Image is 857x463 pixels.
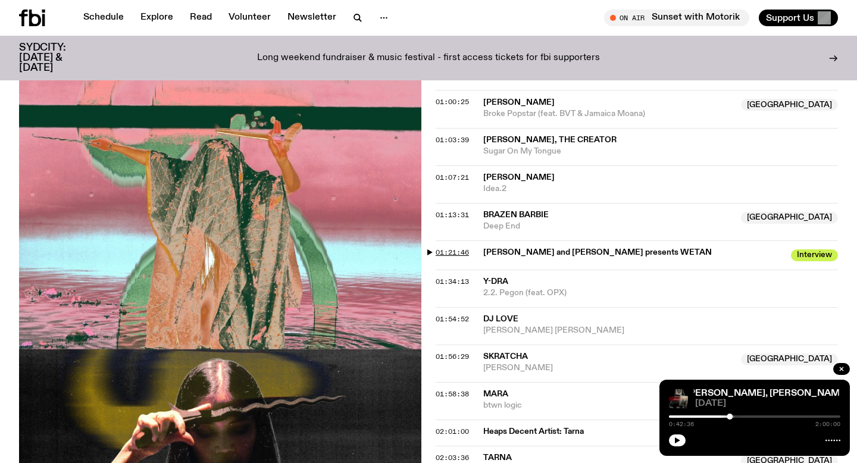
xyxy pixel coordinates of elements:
span: [PERSON_NAME] and [PERSON_NAME] presents WETAN [483,247,784,258]
a: Volunteer [221,10,278,26]
button: 01:56:29 [436,353,469,360]
span: [PERSON_NAME] [483,98,555,107]
span: [GEOGRAPHIC_DATA] [741,212,838,224]
span: 02:01:00 [436,427,469,436]
span: Support Us [766,12,814,23]
span: Deep End [483,221,734,232]
span: 01:34:13 [436,277,469,286]
button: 01:13:31 [436,212,469,218]
span: Mara [483,390,508,398]
span: Skratcha [483,352,528,361]
span: 01:54:52 [436,314,469,324]
span: [PERSON_NAME], The Creator [483,136,617,144]
span: Brazen Barbie [483,211,549,219]
span: Sugar On My Tongue [483,146,838,157]
button: Support Us [759,10,838,26]
button: 01:00:25 [436,99,469,105]
button: 02:01:00 [436,428,469,435]
a: Schedule [76,10,131,26]
span: btwn logic [483,400,734,411]
span: 02:03:36 [436,453,469,462]
span: 2:00:00 [815,421,840,427]
span: [DATE] [695,399,840,408]
span: 0:42:36 [669,421,694,427]
span: [PERSON_NAME] [483,362,734,374]
span: 01:21:46 [436,248,469,257]
span: [PERSON_NAME] [483,173,555,182]
p: Long weekend fundraiser & music festival - first access tickets for fbi supporters [257,53,600,64]
button: On AirSunset with Motorik [604,10,749,26]
a: Newsletter [280,10,343,26]
span: Y-DRA [483,277,508,286]
span: Broke Popstar (feat. BVT & Jamaica Moana) [483,108,734,120]
span: 01:13:31 [436,210,469,220]
span: [GEOGRAPHIC_DATA] [741,353,838,365]
a: Explore [133,10,180,26]
button: 01:34:13 [436,279,469,285]
a: Read [183,10,219,26]
span: Interview [791,249,838,261]
span: 01:03:39 [436,135,469,145]
span: 2.2. Pegon (feat. OPX) [483,287,838,299]
span: DJ Love [483,315,518,323]
span: 01:00:25 [436,97,469,107]
button: 02:03:36 [436,455,469,461]
h3: SYDCITY: [DATE] & [DATE] [19,43,95,73]
span: Heaps Decent Artist: Tarna [483,426,831,437]
button: 01:54:52 [436,316,469,323]
span: [PERSON_NAME] [PERSON_NAME] [483,325,838,336]
button: 01:03:39 [436,137,469,143]
button: 01:07:21 [436,174,469,181]
span: 01:56:29 [436,352,469,361]
span: 01:07:21 [436,173,469,182]
span: Tarna [483,453,512,462]
span: [GEOGRAPHIC_DATA] [741,99,838,111]
span: 01:58:38 [436,389,469,399]
button: 01:21:46 [436,249,469,256]
button: 01:58:38 [436,391,469,398]
span: Idea.2 [483,183,838,195]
